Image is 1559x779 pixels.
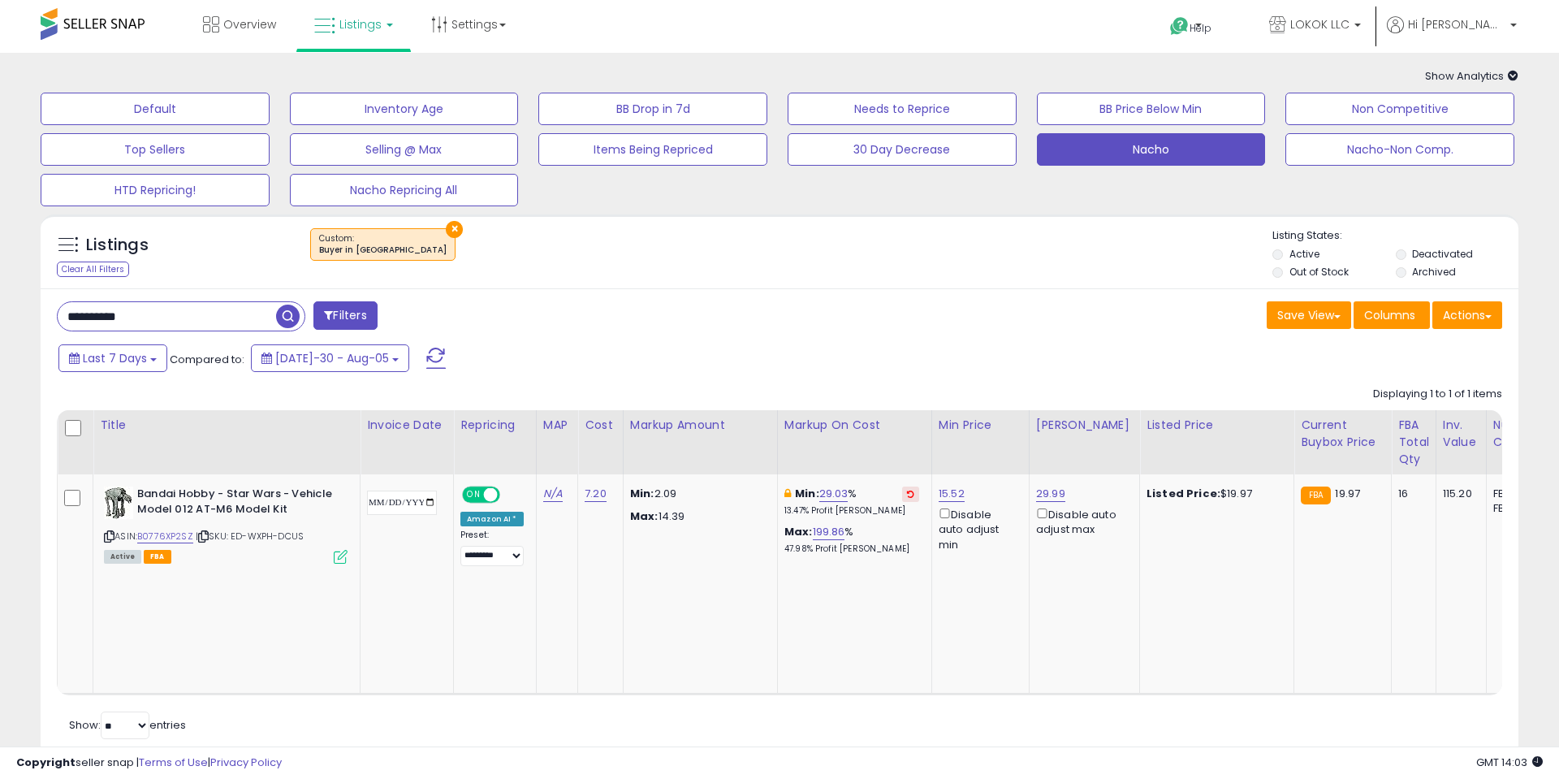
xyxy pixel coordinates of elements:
[104,487,348,562] div: ASIN:
[538,93,767,125] button: BB Drop in 7d
[460,512,524,526] div: Amazon AI *
[251,344,409,372] button: [DATE]-30 - Aug-05
[784,417,925,434] div: Markup on Cost
[538,133,767,166] button: Items Being Repriced
[498,488,524,502] span: OFF
[1267,301,1351,329] button: Save View
[819,486,849,502] a: 29.03
[777,410,931,474] th: The percentage added to the cost of goods (COGS) that forms the calculator for Min & Max prices.
[1036,486,1065,502] a: 29.99
[16,755,282,771] div: seller snap | |
[543,417,571,434] div: MAP
[585,486,607,502] a: 7.20
[69,717,186,733] span: Show: entries
[1285,133,1514,166] button: Nacho-Non Comp.
[1036,417,1133,434] div: [PERSON_NAME]
[784,524,813,539] b: Max:
[1301,417,1384,451] div: Current Buybox Price
[83,350,147,366] span: Last 7 Days
[464,488,484,502] span: ON
[630,509,765,524] p: 14.39
[1412,265,1456,279] label: Archived
[1432,301,1502,329] button: Actions
[319,232,447,257] span: Custom:
[361,410,454,474] th: CSV column name: cust_attr_3_Invoice Date
[784,525,919,555] div: %
[1493,501,1547,516] div: FBM: 10
[210,755,282,770] a: Privacy Policy
[939,417,1022,434] div: Min Price
[1037,93,1266,125] button: BB Price Below Min
[813,524,845,540] a: 199.86
[196,530,304,543] span: | SKU: ED-WXPH-DCUS
[1290,16,1350,32] span: LOKOK LLC
[630,486,654,501] strong: Min:
[1408,16,1505,32] span: Hi [PERSON_NAME]
[784,543,919,555] p: 47.98% Profit [PERSON_NAME]
[275,350,389,366] span: [DATE]-30 - Aug-05
[1285,93,1514,125] button: Non Competitive
[788,133,1017,166] button: 30 Day Decrease
[1443,417,1479,451] div: Inv. value
[58,344,167,372] button: Last 7 Days
[223,16,276,32] span: Overview
[1036,505,1127,537] div: Disable auto adjust max
[57,262,129,277] div: Clear All Filters
[1493,487,1547,501] div: FBA: 2
[585,417,616,434] div: Cost
[319,245,447,256] div: Buyer in [GEOGRAPHIC_DATA]
[1398,487,1423,501] div: 16
[939,505,1017,552] div: Disable auto adjust min
[1493,417,1553,451] div: Num of Comp.
[543,486,563,502] a: N/A
[1169,16,1190,37] i: Get Help
[795,486,819,501] b: Min:
[1387,16,1517,53] a: Hi [PERSON_NAME]
[1157,4,1243,53] a: Help
[1301,487,1331,504] small: FBA
[100,417,353,434] div: Title
[86,234,149,257] h5: Listings
[1289,247,1319,261] label: Active
[339,16,382,32] span: Listings
[290,133,519,166] button: Selling @ Max
[1373,387,1502,402] div: Displaying 1 to 1 of 1 items
[1147,487,1281,501] div: $19.97
[1354,301,1430,329] button: Columns
[170,352,244,367] span: Compared to:
[104,487,133,519] img: 510dxJnYP9L._SL40_.jpg
[41,93,270,125] button: Default
[313,301,377,330] button: Filters
[1335,486,1360,501] span: 19.97
[1272,228,1518,244] p: Listing States:
[144,550,171,564] span: FBA
[1443,487,1474,501] div: 115.20
[137,487,335,521] b: Bandai Hobby - Star Wars - Vehicle Model 012 AT-M6 Model Kit
[630,417,771,434] div: Markup Amount
[1398,417,1429,468] div: FBA Total Qty
[460,417,529,434] div: Repricing
[139,755,208,770] a: Terms of Use
[104,550,141,564] span: All listings currently available for purchase on Amazon
[16,755,76,770] strong: Copyright
[788,93,1017,125] button: Needs to Reprice
[784,505,919,517] p: 13.47% Profit [PERSON_NAME]
[41,133,270,166] button: Top Sellers
[630,509,659,524] strong: Max:
[41,174,270,206] button: HTD Repricing!
[1364,307,1415,323] span: Columns
[630,487,765,501] p: 2.09
[1425,68,1518,84] span: Show Analytics
[446,221,463,238] button: ×
[1147,486,1220,501] b: Listed Price:
[939,486,965,502] a: 15.52
[290,93,519,125] button: Inventory Age
[1037,133,1266,166] button: Nacho
[367,417,447,434] div: Invoice Date
[1147,417,1287,434] div: Listed Price
[1412,247,1473,261] label: Deactivated
[1190,21,1211,35] span: Help
[1289,265,1349,279] label: Out of Stock
[1476,755,1543,770] span: 2025-08-13 14:03 GMT
[137,530,193,543] a: B0776XP2SZ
